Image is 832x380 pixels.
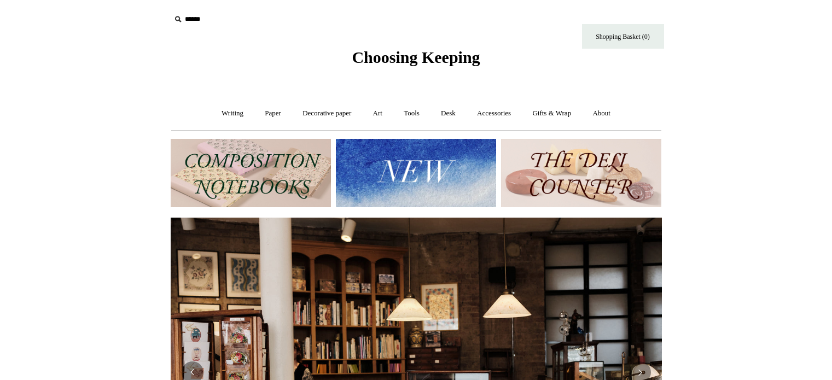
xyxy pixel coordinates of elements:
[352,48,480,66] span: Choosing Keeping
[522,99,581,128] a: Gifts & Wrap
[336,139,496,207] img: New.jpg__PID:f73bdf93-380a-4a35-bcfe-7823039498e1
[363,99,392,128] a: Art
[583,99,620,128] a: About
[352,57,480,65] a: Choosing Keeping
[171,139,331,207] img: 202302 Composition ledgers.jpg__PID:69722ee6-fa44-49dd-a067-31375e5d54ec
[394,99,429,128] a: Tools
[293,99,361,128] a: Decorative paper
[212,99,253,128] a: Writing
[255,99,291,128] a: Paper
[431,99,466,128] a: Desk
[501,139,661,207] img: The Deli Counter
[467,99,521,128] a: Accessories
[582,24,664,49] a: Shopping Basket (0)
